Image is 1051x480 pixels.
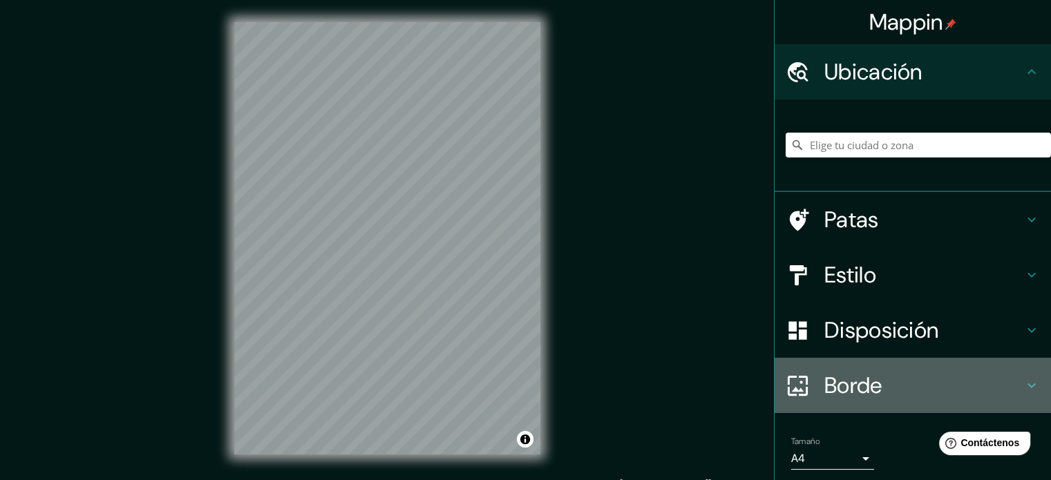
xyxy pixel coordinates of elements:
div: Ubicación [775,44,1051,99]
button: Activar o desactivar atribución [517,431,533,448]
div: Patas [775,192,1051,247]
font: Patas [824,205,879,234]
font: Estilo [824,260,876,289]
div: Borde [775,358,1051,413]
font: Disposición [824,316,938,345]
img: pin-icon.png [945,19,956,30]
font: A4 [791,451,805,465]
font: Ubicación [824,57,922,86]
font: Tamaño [791,436,820,447]
div: Disposición [775,303,1051,358]
input: Elige tu ciudad o zona [786,133,1051,157]
div: Estilo [775,247,1051,303]
font: Borde [824,371,882,400]
div: A4 [791,448,874,470]
font: Mappin [869,8,943,37]
canvas: Mapa [234,22,540,454]
iframe: Lanzador de widgets de ayuda [928,426,1036,465]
